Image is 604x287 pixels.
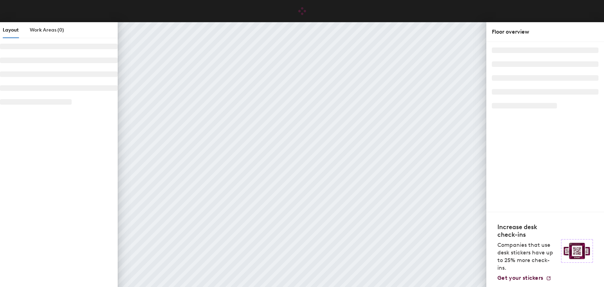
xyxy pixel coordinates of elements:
p: Companies that use desk stickers have up to 25% more check-ins. [497,241,557,272]
span: Layout [3,27,19,33]
img: Sticker logo [561,239,593,263]
a: Get your stickers [497,275,551,281]
div: Floor overview [492,28,598,36]
h4: Increase desk check-ins [497,223,557,238]
span: Get your stickers [497,275,543,281]
span: Work Areas (0) [30,27,64,33]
